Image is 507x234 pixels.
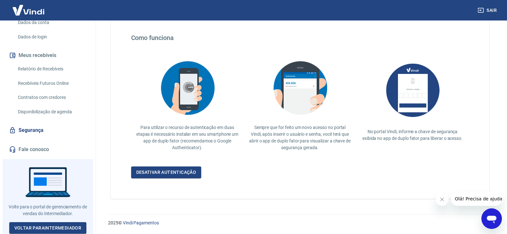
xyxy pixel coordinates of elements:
[136,124,239,151] p: Para utilizar o recurso de autenticação em duas etapas é necessário instalar em seu smartphone um...
[15,16,88,29] a: Dados da conta
[8,48,88,62] button: Meus recebíveis
[131,34,469,42] h4: Como funciona
[8,142,88,157] a: Fale conosco
[9,222,87,234] a: Voltar paraIntermediador
[108,220,492,226] p: 2025 ©
[8,123,88,137] a: Segurança
[481,208,502,229] iframe: Botão para abrir a janela de mensagens
[15,62,88,76] a: Relatório de Recebíveis
[155,57,219,119] img: explication-mfa2.908d58f25590a47144d3.png
[361,128,464,142] p: No portal Vindi, informe a chave de segurança exibida no app de duplo fator para liberar o acesso.
[123,220,159,225] a: Vindi Pagamentos
[476,4,499,16] button: Sair
[249,124,351,151] p: Sempre que for feito um novo acesso no portal Vindi, após inserir o usuário e senha, você terá qu...
[131,166,202,178] a: Desativar autenticação
[15,77,88,90] a: Recebíveis Futuros Online
[451,192,502,206] iframe: Mensagem da empresa
[436,193,448,206] iframe: Fechar mensagem
[381,57,445,123] img: AUbNX1O5CQAAAABJRU5ErkJggg==
[15,30,88,44] a: Dados de login
[268,57,332,119] img: explication-mfa3.c449ef126faf1c3e3bb9.png
[15,105,88,118] a: Disponibilização de agenda
[4,4,54,10] span: Olá! Precisa de ajuda?
[15,91,88,104] a: Contratos com credores
[8,0,49,20] img: Vindi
